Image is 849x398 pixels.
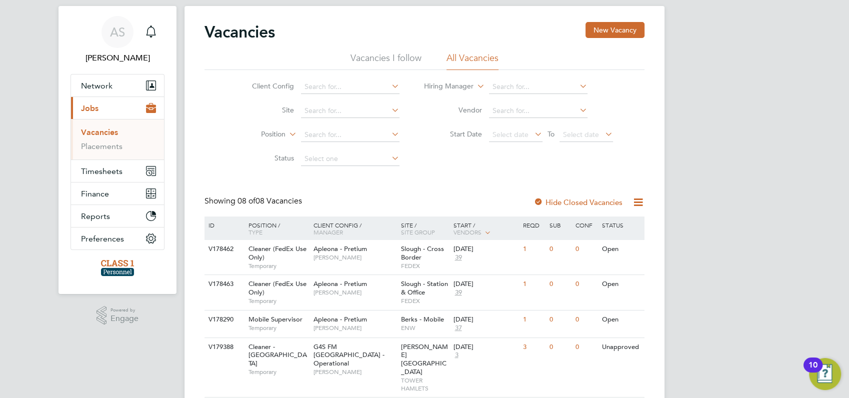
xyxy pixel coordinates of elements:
button: New Vacancy [585,22,644,38]
span: To [544,127,557,140]
div: 0 [547,338,573,356]
div: 10 [808,365,817,378]
span: Temporary [248,262,308,270]
div: 0 [547,240,573,258]
label: Position [228,129,285,139]
span: Finance [81,189,109,198]
span: 37 [453,324,463,332]
img: class1personnel-logo-retina.png [101,260,134,276]
div: Showing [204,196,304,206]
button: Timesheets [71,160,164,182]
div: Conf [573,216,599,233]
div: Jobs [71,119,164,159]
span: 3 [453,351,459,359]
label: Status [236,153,294,162]
label: Start Date [424,129,482,138]
div: V178463 [206,275,241,293]
label: Site [236,105,294,114]
span: Network [81,81,112,90]
span: Reports [81,211,110,221]
div: 0 [547,275,573,293]
span: Apleona - Pretium [313,279,367,288]
span: Mobile Supervisor [248,315,302,323]
div: [DATE] [453,343,518,351]
nav: Main navigation [58,6,176,294]
div: 3 [520,338,546,356]
input: Search for... [301,128,399,142]
div: Open [599,275,643,293]
div: [DATE] [453,280,518,288]
h2: Vacancies [204,22,275,42]
div: Open [599,310,643,329]
a: Powered byEngage [96,306,139,325]
div: V178462 [206,240,241,258]
span: [PERSON_NAME] [313,253,396,261]
span: [PERSON_NAME] [313,288,396,296]
div: 1 [520,275,546,293]
label: Client Config [236,81,294,90]
span: Timesheets [81,166,122,176]
span: Engage [110,314,138,323]
span: Angela Sabaroche [70,52,164,64]
li: All Vacancies [446,52,498,70]
label: Vendor [424,105,482,114]
span: Cleaner - [GEOGRAPHIC_DATA] [248,342,307,368]
div: Client Config / [311,216,398,240]
div: ID [206,216,241,233]
span: 08 Vacancies [237,196,302,206]
input: Search for... [301,80,399,94]
div: [DATE] [453,315,518,324]
div: 0 [573,338,599,356]
span: Powered by [110,306,138,314]
span: Cleaner (FedEx Use Only) [248,244,306,261]
button: Finance [71,182,164,204]
span: ENW [401,324,448,332]
span: FEDEX [401,297,448,305]
input: Search for... [489,80,587,94]
div: 1 [520,240,546,258]
div: 0 [547,310,573,329]
a: Vacancies [81,127,118,137]
span: Cleaner (FedEx Use Only) [248,279,306,296]
a: Placements [81,141,122,151]
span: [PERSON_NAME] [313,368,396,376]
span: Preferences [81,234,124,243]
div: 0 [573,310,599,329]
span: G4S FM [GEOGRAPHIC_DATA] - Operational [313,342,384,368]
div: Sub [547,216,573,233]
div: Start / [450,216,520,241]
span: Temporary [248,297,308,305]
div: Position / [241,216,311,240]
input: Search for... [489,104,587,118]
span: [PERSON_NAME][GEOGRAPHIC_DATA] [401,342,448,376]
a: AS[PERSON_NAME] [70,16,164,64]
span: AS [110,25,125,38]
button: Network [71,74,164,96]
button: Reports [71,205,164,227]
div: Site / [398,216,451,240]
span: Vendors [453,228,481,236]
div: [DATE] [453,245,518,253]
span: [PERSON_NAME] [313,324,396,332]
span: TOWER HAMLETS [401,376,448,392]
span: Jobs [81,103,98,113]
span: FEDEX [401,262,448,270]
span: 39 [453,288,463,297]
button: Open Resource Center, 10 new notifications [809,358,841,390]
div: V179388 [206,338,241,356]
div: Reqd [520,216,546,233]
li: Vacancies I follow [350,52,421,70]
div: 0 [573,275,599,293]
div: V178290 [206,310,241,329]
span: Apleona - Pretium [313,244,367,253]
span: Temporary [248,324,308,332]
div: Status [599,216,643,233]
span: Temporary [248,368,308,376]
span: Type [248,228,262,236]
button: Preferences [71,227,164,249]
div: Unapproved [599,338,643,356]
span: Slough - Station & Office [401,279,448,296]
span: 08 of [237,196,255,206]
span: Select date [492,130,528,139]
input: Search for... [301,104,399,118]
